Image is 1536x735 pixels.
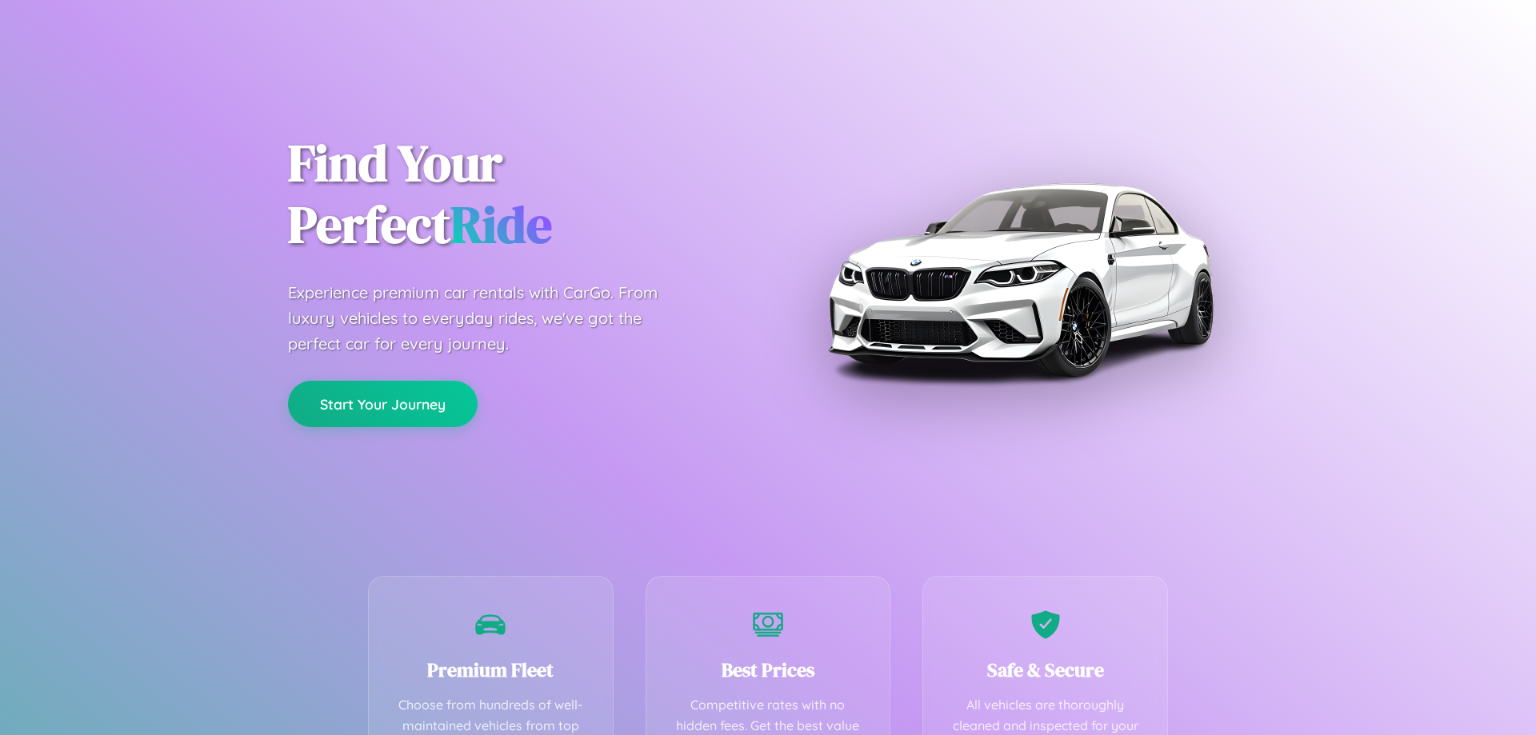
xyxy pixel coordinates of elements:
[288,381,478,427] button: Start Your Journey
[450,190,552,259] span: Ride
[288,280,688,357] p: Experience premium car rentals with CarGo. From luxury vehicles to everyday rides, we've got the ...
[393,657,589,683] h3: Premium Fleet
[288,133,744,256] h1: Find Your Perfect
[947,657,1143,683] h3: Safe & Secure
[670,657,866,683] h3: Best Prices
[820,80,1220,480] img: Premium BMW car rental vehicle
